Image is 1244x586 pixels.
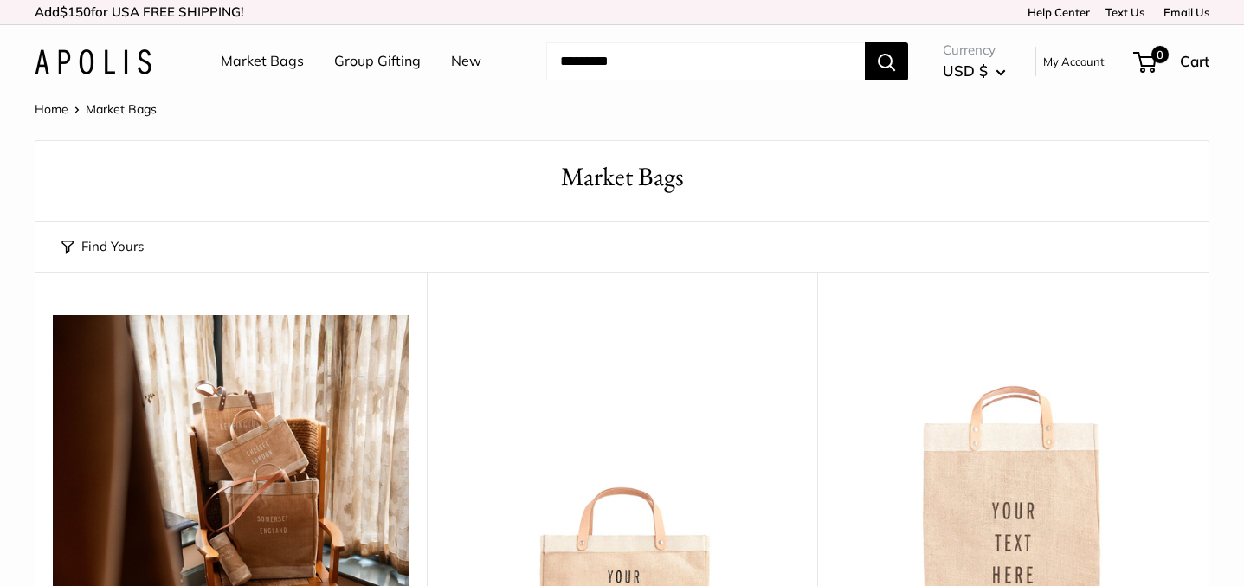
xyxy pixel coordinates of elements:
span: Cart [1180,52,1209,70]
a: 0 Cart [1135,48,1209,75]
span: 0 [1151,46,1169,63]
span: $150 [60,3,91,20]
img: Apolis [35,49,151,74]
a: Group Gifting [334,48,421,74]
span: USD $ [943,61,988,80]
a: Home [35,101,68,117]
a: Text Us [1105,5,1144,19]
h1: Market Bags [61,158,1183,196]
a: Market Bags [221,48,304,74]
a: Help Center [1022,5,1090,19]
a: Email Us [1157,5,1209,19]
a: My Account [1043,51,1105,72]
button: USD $ [943,57,1006,85]
a: New [451,48,481,74]
button: Search [865,42,908,80]
nav: Breadcrumb [35,98,157,120]
span: Market Bags [86,101,157,117]
button: Find Yours [61,235,144,259]
input: Search... [546,42,865,80]
span: Currency [943,38,1006,62]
